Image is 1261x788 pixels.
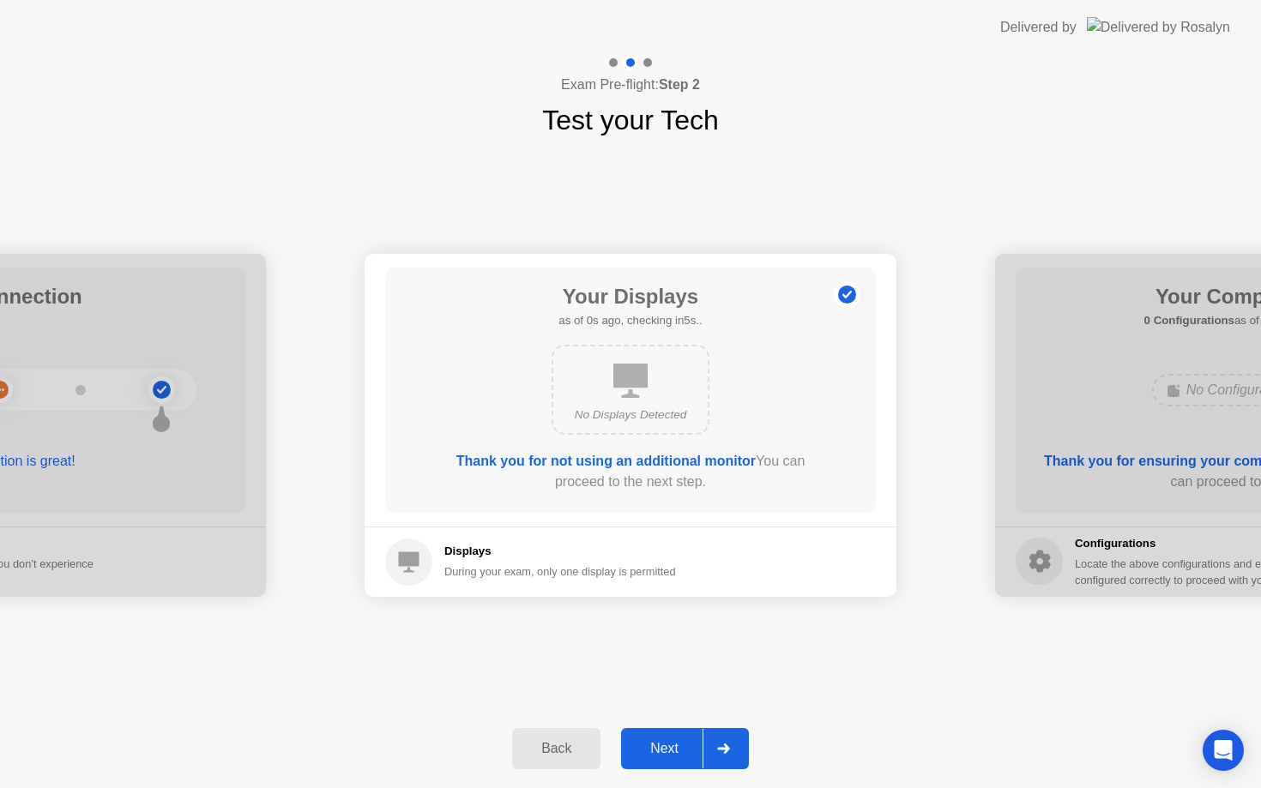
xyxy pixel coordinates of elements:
[621,728,749,769] button: Next
[444,543,676,560] h5: Displays
[558,312,702,329] h5: as of 0s ago, checking in5s..
[558,281,702,312] h1: Your Displays
[512,728,600,769] button: Back
[542,99,719,141] h1: Test your Tech
[561,75,700,95] h4: Exam Pre-flight:
[444,563,676,580] div: During your exam, only one display is permitted
[626,741,703,756] div: Next
[659,77,700,92] b: Step 2
[517,741,595,756] div: Back
[567,406,694,424] div: No Displays Detected
[456,454,756,468] b: Thank you for not using an additional monitor
[1203,730,1244,771] div: Open Intercom Messenger
[1000,17,1077,38] div: Delivered by
[434,451,827,492] div: You can proceed to the next step.
[1087,17,1230,37] img: Delivered by Rosalyn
